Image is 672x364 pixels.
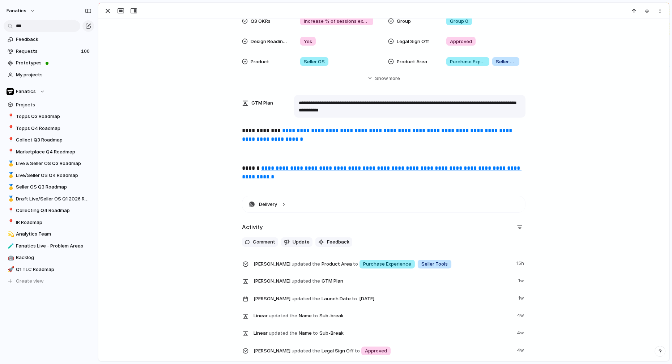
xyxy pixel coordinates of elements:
span: [PERSON_NAME] [254,278,290,285]
span: updated the [292,261,320,268]
span: more [389,75,400,82]
button: Showmore [242,72,526,85]
span: Approved [450,38,472,45]
button: Update [281,237,312,247]
span: Name Sub-Break [254,328,512,338]
span: [PERSON_NAME] [254,261,290,268]
span: Requests [16,48,79,55]
span: Create view [16,278,44,285]
a: 🥇Seller OS Q3 Roadmap [4,182,94,192]
span: to [313,312,318,319]
a: 📍Collecting Q4 Roadmap [4,205,94,216]
span: Purchase Experience [363,261,411,268]
span: My projects [16,71,92,79]
span: Legal Sign Off [254,345,512,356]
a: 📍IR Roadmap [4,217,94,228]
span: Group 0 [450,18,468,25]
span: Group [397,18,411,25]
a: 💫Analytics Team [4,229,94,240]
a: 🧪Fanatics Live - Problem Areas [4,241,94,251]
span: updated the [269,312,298,319]
a: Projects [4,100,94,110]
span: to [313,330,318,337]
button: 🤖 [7,254,14,261]
button: 📍 [7,113,14,120]
button: 🥇 [7,172,14,179]
span: to [355,347,360,355]
span: Comment [253,238,275,246]
span: Launch Date [254,293,514,304]
a: 🥇Draft Live/Seller OS Q1 2026 Roadmap [4,194,94,204]
span: Seller OS [304,58,325,65]
div: 🤖 [8,254,13,262]
div: 🥇 [8,171,13,179]
span: Fanatics Live - Problem Areas [16,242,92,250]
span: GTM Plan [254,276,514,286]
a: My projects [4,69,94,80]
span: [PERSON_NAME] [254,295,290,302]
a: 🥇Live/Seller OS Q4 Roadmap [4,170,94,181]
span: 4w [517,345,526,354]
span: Design Readiness [251,38,288,45]
button: 📍 [7,136,14,144]
span: Product Area [254,258,512,269]
button: Delivery [242,196,525,212]
div: 🚀Q1 TLC Roadmap [4,264,94,275]
button: 🥇 [7,195,14,203]
span: Yes [304,38,312,45]
span: Topps Q3 Roadmap [16,113,92,120]
span: fanatics [7,7,26,14]
span: Fanatics [16,88,36,95]
button: Create view [4,276,94,287]
button: 🚀 [7,266,14,273]
span: GTM Plan [251,100,273,107]
span: Backlog [16,254,92,261]
span: 4w [517,310,526,319]
div: 📍 [8,113,13,121]
div: 📍 [8,136,13,144]
span: Collect Q3 Roadmap [16,136,92,144]
a: 📍Marketplace Q4 Roadmap [4,147,94,157]
span: to [352,295,357,302]
span: 100 [81,48,91,55]
span: Seller OS Q3 Roadmap [16,183,92,191]
span: updated the [292,295,320,302]
span: Draft Live/Seller OS Q1 2026 Roadmap [16,195,92,203]
button: Fanatics [4,86,94,97]
a: 📍Topps Q3 Roadmap [4,111,94,122]
a: 🥇Live & Seller OS Q3 Roadmap [4,158,94,169]
div: 📍 [8,218,13,227]
span: Linear [254,312,268,319]
span: Approved [365,347,387,355]
span: Linear [254,330,268,337]
button: 📍 [7,219,14,226]
div: 📍 [8,148,13,156]
button: Feedback [315,237,352,247]
button: Comment [242,237,278,247]
a: 📍Collect Q3 Roadmap [4,135,94,145]
span: [DATE] [357,295,377,303]
span: Name Sub-break [254,310,512,321]
span: Live/Seller OS Q4 Roadmap [16,172,92,179]
span: 1w [518,293,526,302]
a: Feedback [4,34,94,45]
span: Live & Seller OS Q3 Roadmap [16,160,92,167]
div: 💫 [8,230,13,238]
h2: Activity [242,223,263,232]
span: Topps Q4 Roadmap [16,125,92,132]
span: updated the [292,278,320,285]
span: to [353,261,358,268]
a: 🤖Backlog [4,252,94,263]
span: updated the [269,330,298,337]
span: Increase % of sessions exposed to IR from 41% to a monthly average of 80% in Sep [304,18,370,25]
div: 🚀 [8,265,13,274]
button: 📍 [7,125,14,132]
span: Collecting Q4 Roadmap [16,207,92,214]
